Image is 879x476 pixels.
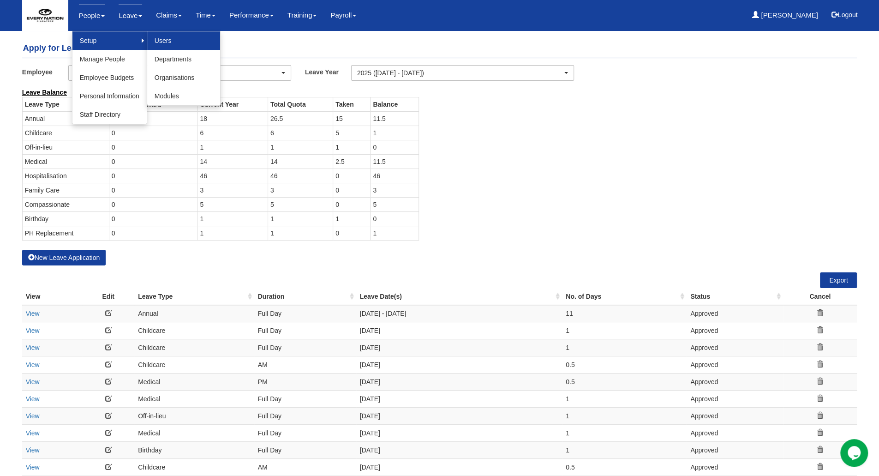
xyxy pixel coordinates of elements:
[371,140,419,154] td: 0
[197,226,268,240] td: 1
[333,169,371,183] td: 0
[134,424,254,441] td: Medical
[197,140,268,154] td: 1
[840,439,870,467] iframe: chat widget
[72,31,147,50] a: Setup
[687,390,783,407] td: Approved
[254,407,356,424] td: Full Day
[562,458,687,476] td: 0.5
[333,97,371,111] th: Taken
[22,97,109,111] th: Leave Type
[109,211,197,226] td: 0
[357,68,562,78] div: 2025 ([DATE] - [DATE])
[22,250,106,265] button: New Leave Application
[72,68,147,87] a: Employee Budgets
[26,429,40,437] a: View
[26,361,40,368] a: View
[356,339,562,356] td: [DATE]
[197,197,268,211] td: 5
[109,111,197,126] td: 8.5
[783,288,857,305] th: Cancel
[147,68,220,87] a: Organisations
[254,288,356,305] th: Duration : activate to sort column ascending
[305,65,351,78] label: Leave Year
[197,183,268,197] td: 3
[268,126,333,140] td: 6
[687,305,783,322] td: Approved
[333,111,371,126] td: 15
[268,211,333,226] td: 1
[72,105,147,124] a: Staff Directory
[197,126,268,140] td: 6
[22,169,109,183] td: Hospitalisation
[197,97,268,111] th: Current Year
[333,211,371,226] td: 1
[687,356,783,373] td: Approved
[147,87,220,105] a: Modules
[22,288,83,305] th: View
[562,288,687,305] th: No. of Days : activate to sort column ascending
[687,322,783,339] td: Approved
[109,140,197,154] td: 0
[562,339,687,356] td: 1
[562,373,687,390] td: 0.5
[371,154,419,169] td: 11.5
[268,111,333,126] td: 26.5
[330,5,356,26] a: Payroll
[356,305,562,322] td: [DATE] - [DATE]
[562,441,687,458] td: 1
[356,373,562,390] td: [DATE]
[356,288,562,305] th: Leave Date(s) : activate to sort column ascending
[371,197,419,211] td: 5
[254,441,356,458] td: Full Day
[134,322,254,339] td: Childcare
[268,154,333,169] td: 14
[26,327,40,334] a: View
[134,390,254,407] td: Medical
[268,169,333,183] td: 46
[268,140,333,154] td: 1
[687,339,783,356] td: Approved
[22,211,109,226] td: Birthday
[109,126,197,140] td: 0
[356,407,562,424] td: [DATE]
[687,288,783,305] th: Status : activate to sort column ascending
[26,344,40,351] a: View
[825,4,864,26] button: Logout
[254,322,356,339] td: Full Day
[333,140,371,154] td: 1
[371,97,419,111] th: Balance
[22,154,109,169] td: Medical
[22,197,109,211] td: Compassionate
[134,288,254,305] th: Leave Type : activate to sort column ascending
[371,111,419,126] td: 11.5
[254,356,356,373] td: AM
[26,446,40,454] a: View
[109,197,197,211] td: 0
[134,356,254,373] td: Childcare
[254,339,356,356] td: Full Day
[26,464,40,471] a: View
[26,412,40,420] a: View
[254,390,356,407] td: Full Day
[72,87,147,105] a: Personal Information
[147,50,220,68] a: Departments
[820,272,857,288] a: Export
[254,305,356,322] td: Full Day
[333,183,371,197] td: 0
[254,458,356,476] td: AM
[333,226,371,240] td: 0
[72,50,147,68] a: Manage People
[26,378,40,386] a: View
[119,5,142,26] a: Leave
[109,183,197,197] td: 0
[147,31,220,50] a: Users
[197,111,268,126] td: 18
[371,126,419,140] td: 1
[562,424,687,441] td: 1
[371,226,419,240] td: 1
[26,310,40,317] a: View
[22,89,67,96] b: Leave Balance
[687,441,783,458] td: Approved
[371,169,419,183] td: 46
